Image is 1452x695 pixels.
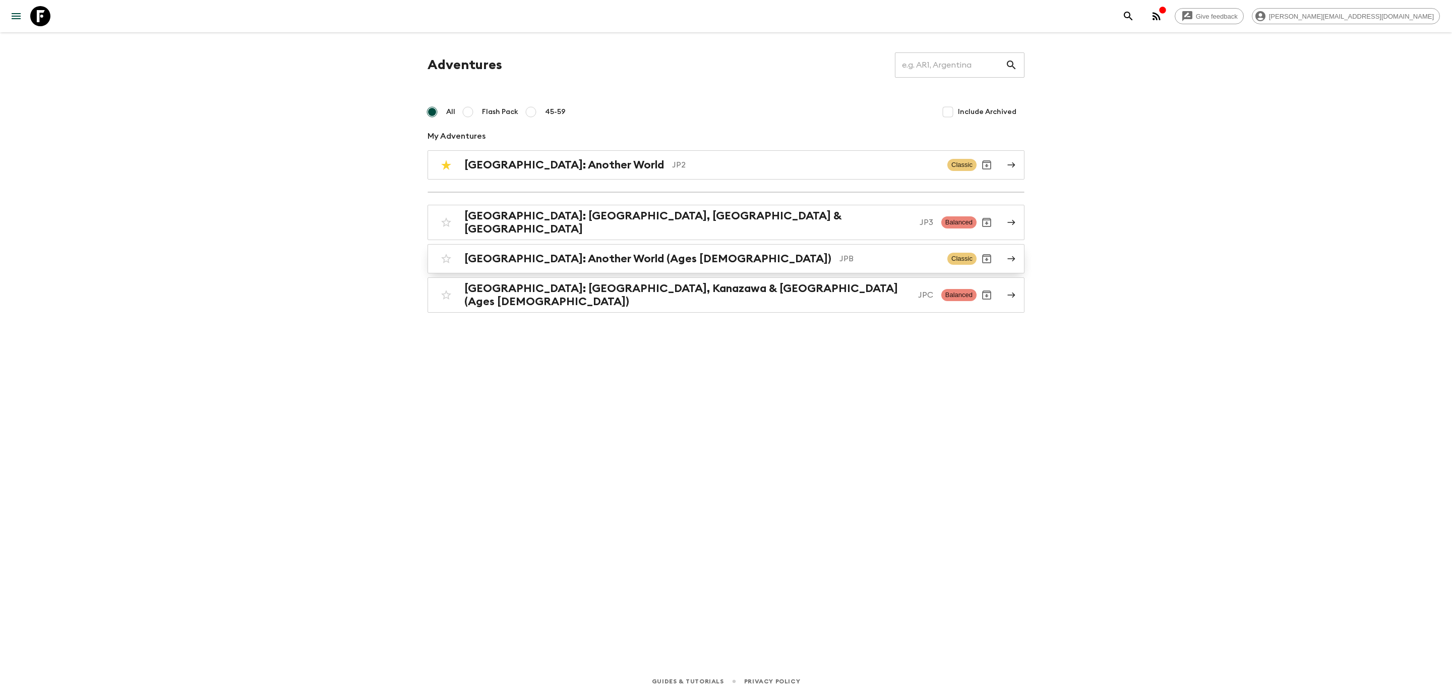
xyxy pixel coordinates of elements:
[6,6,26,26] button: menu
[947,253,977,265] span: Classic
[920,216,933,228] p: JP3
[545,107,566,117] span: 45-59
[464,209,912,236] h2: [GEOGRAPHIC_DATA]: [GEOGRAPHIC_DATA], [GEOGRAPHIC_DATA] & [GEOGRAPHIC_DATA]
[1252,8,1440,24] div: [PERSON_NAME][EMAIL_ADDRESS][DOMAIN_NAME]
[428,55,502,75] h1: Adventures
[428,130,1024,142] p: My Adventures
[895,51,1005,79] input: e.g. AR1, Argentina
[652,676,724,687] a: Guides & Tutorials
[672,159,939,171] p: JP2
[977,249,997,269] button: Archive
[947,159,977,171] span: Classic
[744,676,800,687] a: Privacy Policy
[428,277,1024,313] a: [GEOGRAPHIC_DATA]: [GEOGRAPHIC_DATA], Kanazawa & [GEOGRAPHIC_DATA] (Ages [DEMOGRAPHIC_DATA])JPCBa...
[839,253,939,265] p: JPB
[1175,8,1244,24] a: Give feedback
[482,107,518,117] span: Flash Pack
[1190,13,1243,20] span: Give feedback
[428,150,1024,180] a: [GEOGRAPHIC_DATA]: Another WorldJP2ClassicArchive
[464,282,910,308] h2: [GEOGRAPHIC_DATA]: [GEOGRAPHIC_DATA], Kanazawa & [GEOGRAPHIC_DATA] (Ages [DEMOGRAPHIC_DATA])
[918,289,933,301] p: JPC
[1263,13,1439,20] span: [PERSON_NAME][EMAIL_ADDRESS][DOMAIN_NAME]
[977,285,997,305] button: Archive
[428,244,1024,273] a: [GEOGRAPHIC_DATA]: Another World (Ages [DEMOGRAPHIC_DATA])JPBClassicArchive
[977,155,997,175] button: Archive
[941,216,977,228] span: Balanced
[464,252,831,265] h2: [GEOGRAPHIC_DATA]: Another World (Ages [DEMOGRAPHIC_DATA])
[977,212,997,233] button: Archive
[941,289,977,301] span: Balanced
[464,158,664,171] h2: [GEOGRAPHIC_DATA]: Another World
[1118,6,1138,26] button: search adventures
[958,107,1016,117] span: Include Archived
[428,205,1024,240] a: [GEOGRAPHIC_DATA]: [GEOGRAPHIC_DATA], [GEOGRAPHIC_DATA] & [GEOGRAPHIC_DATA]JP3BalancedArchive
[446,107,455,117] span: All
